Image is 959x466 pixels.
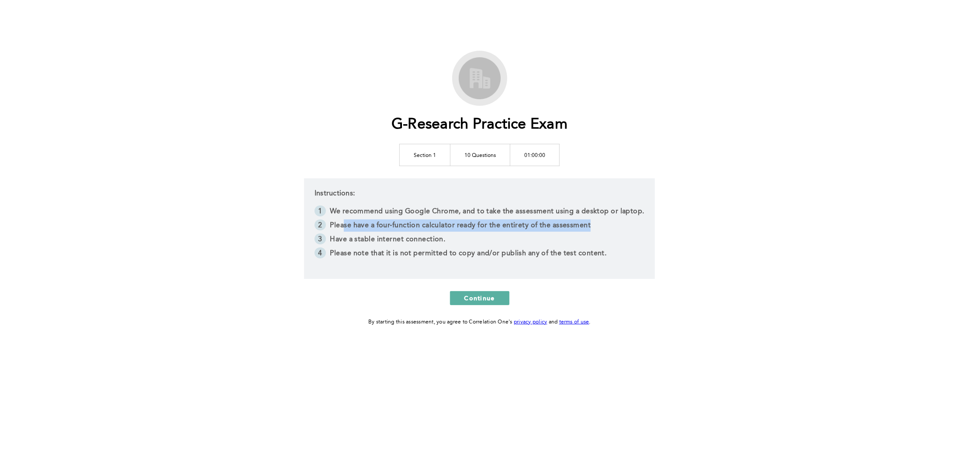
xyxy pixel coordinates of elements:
[391,116,568,134] h1: G-Research Practice Exam
[304,178,655,279] div: Instructions:
[510,144,560,166] td: 01:00:00
[400,144,450,166] td: Section 1
[315,233,644,247] li: Have a stable internet connection.
[514,320,547,325] a: privacy policy
[450,291,509,305] button: Continue
[559,320,589,325] a: terms of use
[456,54,504,102] img: G-Research
[464,294,495,302] span: Continue
[368,317,591,327] div: By starting this assessment, you agree to Correlation One's and .
[315,205,644,219] li: We recommend using Google Chrome, and to take the assessment using a desktop or laptop.
[315,247,644,261] li: Please note that it is not permitted to copy and/or publish any of the test content.
[315,219,644,233] li: Please have a four-function calculator ready for the entirety of the assessment
[450,144,510,166] td: 10 Questions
